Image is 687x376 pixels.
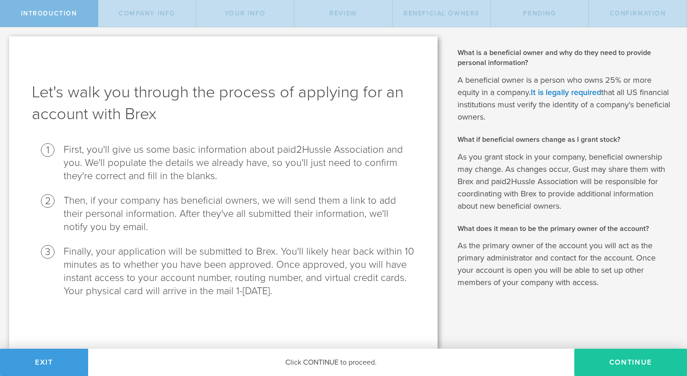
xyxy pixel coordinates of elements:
h2: What does it mean to be the primary owner of the account? [458,224,673,234]
p: As you grant stock in your company, beneficial ownership may change. As changes occur, Gust may s... [458,151,673,212]
li: Then, if your company has beneficial owners, we will send them a link to add their personal infor... [64,194,415,234]
p: A beneficial owner is a person who owns 25% or more equity in a company. that all US financial in... [458,74,673,123]
h2: What is a beneficial owner and why do they need to provide personal information? [458,48,673,68]
span: Review [329,10,357,17]
h1: Let's walk you through the process of applying for an account with Brex [32,81,415,125]
a: It is legally required [531,87,601,97]
h2: What if beneficial owners change as I grant stock? [458,135,673,145]
li: Finally, your application will be submitted to Brex. You'll likely hear back within 10 minutes as... [64,245,415,298]
span: Beneficial Owners [403,10,479,17]
span: Company Info [119,10,175,17]
div: Click CONTINUE to proceed. [88,349,574,376]
p: As the primary owner of the account you will act as the primary administrator and contact for the... [458,240,673,289]
span: Introduction [21,10,77,17]
li: First, you'll give us some basic information about paid2Hussle Association and you. We'll populat... [64,143,415,183]
span: Pending [523,10,556,17]
span: Confirmation [610,10,666,17]
span: Your Info [225,10,265,17]
iframe: Chat Widget [642,305,687,349]
button: Continue [574,349,687,376]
